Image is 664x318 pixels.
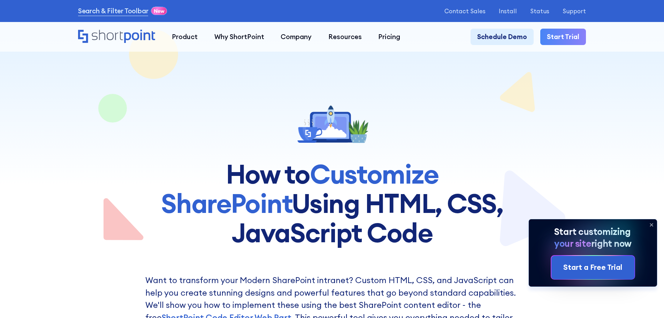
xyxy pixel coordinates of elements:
a: Search & Filter Toolbar [78,6,148,16]
a: Contact Sales [444,8,486,14]
a: Install [499,8,517,14]
a: Start a Free Trial [551,256,634,279]
a: Start Trial [540,29,586,45]
a: Why ShortPoint [206,29,273,45]
div: Start a Free Trial [564,262,623,273]
h1: How to Using HTML, CSS, JavaScript Code [133,160,531,247]
div: Pricing [378,32,400,42]
a: Schedule Demo [471,29,534,45]
a: Home [78,30,155,44]
a: Resources [320,29,370,45]
div: Company [281,32,312,42]
span: Customize SharePoint [161,157,438,220]
a: Status [530,8,549,14]
div: Why ShortPoint [214,32,264,42]
a: Product [163,29,206,45]
a: Pricing [370,29,409,45]
div: Product [172,32,198,42]
div: Resources [328,32,362,42]
a: Support [563,8,586,14]
a: Company [272,29,320,45]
